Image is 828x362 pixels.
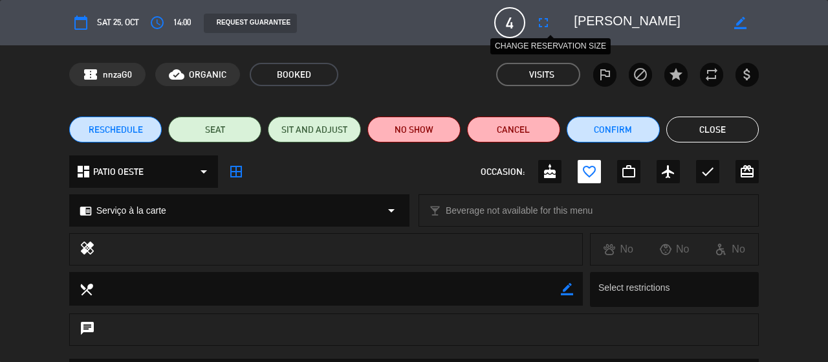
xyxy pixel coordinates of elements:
[591,241,646,258] div: No
[536,15,551,30] i: fullscreen
[97,16,139,30] span: Sat 25, Oct
[69,117,162,142] button: RESCHEDULE
[189,67,226,82] span: ORGANIC
[739,164,755,179] i: card_giftcard
[446,203,593,218] span: Beverage not available for this menu
[268,117,361,142] button: SIT AND ADJUST
[542,164,558,179] i: cake
[621,164,637,179] i: work_outline
[96,203,166,218] span: Serviço à la carte
[80,240,95,258] i: healing
[532,11,555,34] button: fullscreen
[429,205,441,217] i: local_bar
[467,117,560,142] button: Cancel
[250,63,338,86] span: BOOKED
[89,123,143,137] span: RESCHEDULE
[73,15,89,30] i: calendar_today
[660,164,676,179] i: airplanemode_active
[646,241,702,258] div: No
[494,7,525,38] span: 4
[79,282,93,296] i: local_dining
[704,67,719,82] i: repeat
[103,67,132,82] span: nnzaG0
[561,283,573,295] i: border_color
[633,67,648,82] i: block
[93,164,144,179] span: PATIO OESTE
[367,117,461,142] button: NO SHOW
[739,67,755,82] i: attach_money
[703,241,758,258] div: No
[196,164,212,179] i: arrow_drop_down
[529,67,554,82] em: Visits
[668,67,684,82] i: star
[204,14,297,33] div: REQUEST GUARANTEE
[700,164,715,179] i: check
[734,17,746,29] i: border_color
[169,67,184,82] i: cloud_done
[228,164,244,179] i: border_all
[481,164,525,179] span: OCCASION:
[597,67,613,82] i: outlined_flag
[582,164,597,179] i: favorite_border
[173,16,191,30] span: 14:00
[83,67,98,82] span: confirmation_number
[168,117,261,142] button: SEAT
[146,11,169,34] button: access_time
[384,203,399,218] i: arrow_drop_down
[80,321,95,339] i: chat
[666,117,759,142] button: Close
[80,205,92,217] i: chrome_reader_mode
[149,15,165,30] i: access_time
[490,38,611,54] div: CHANGE RESERVATION SIZE
[567,117,660,142] button: Confirm
[69,11,93,34] button: calendar_today
[76,164,91,179] i: dashboard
